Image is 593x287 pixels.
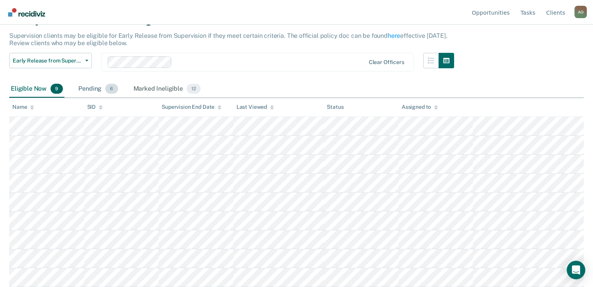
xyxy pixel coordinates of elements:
[574,6,587,18] div: A O
[237,104,274,110] div: Last Viewed
[8,8,45,17] img: Recidiviz
[187,84,201,94] span: 12
[9,32,448,47] p: Supervision clients may be eligible for Early Release from Supervision if they meet certain crite...
[12,104,34,110] div: Name
[402,104,438,110] div: Assigned to
[369,59,404,66] div: Clear officers
[327,104,343,110] div: Status
[87,104,103,110] div: SID
[567,261,585,279] div: Open Intercom Messenger
[51,84,63,94] span: 9
[77,81,119,98] div: Pending6
[132,81,202,98] div: Marked Ineligible12
[13,57,82,64] span: Early Release from Supervision
[9,81,64,98] div: Eligible Now9
[9,53,92,68] button: Early Release from Supervision
[162,104,221,110] div: Supervision End Date
[574,6,587,18] button: Profile dropdown button
[388,32,400,39] a: here
[105,84,118,94] span: 6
